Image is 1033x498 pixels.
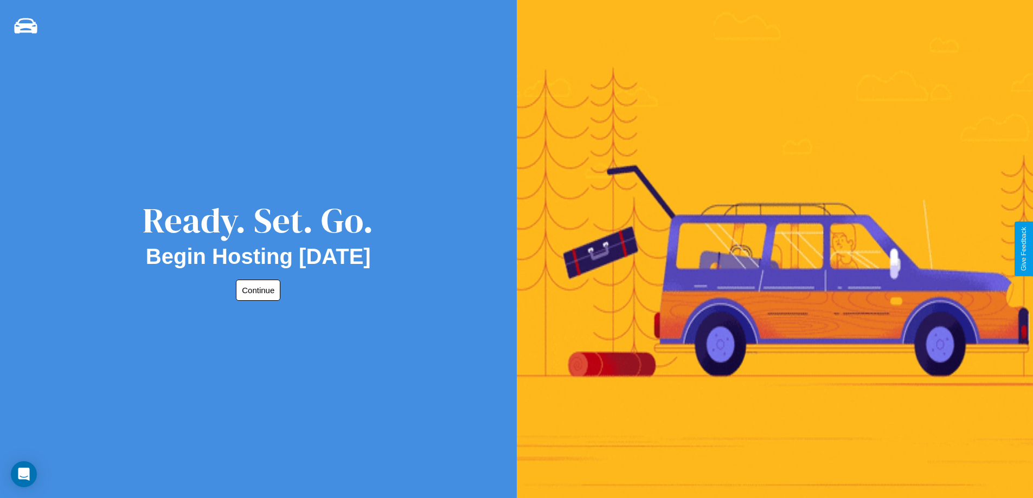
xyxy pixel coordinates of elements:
[11,461,37,487] div: Open Intercom Messenger
[1020,227,1028,271] div: Give Feedback
[236,280,280,301] button: Continue
[143,196,374,244] div: Ready. Set. Go.
[146,244,371,269] h2: Begin Hosting [DATE]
